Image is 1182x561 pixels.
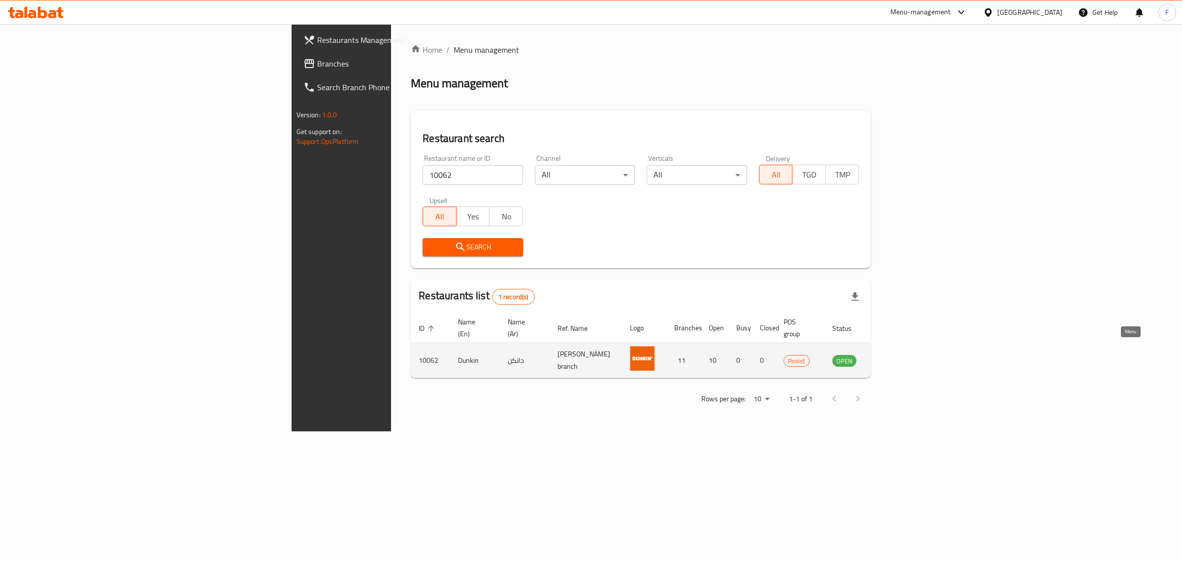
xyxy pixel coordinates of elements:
span: Get support on: [296,125,342,138]
span: 1 record(s) [492,292,534,302]
span: Ref. Name [558,322,600,334]
span: POS group [784,316,813,340]
a: Restaurants Management [295,28,489,52]
span: Branches [317,58,481,70]
span: TMP [830,168,855,182]
td: 10 [701,343,728,378]
th: Busy [728,313,752,343]
div: [GEOGRAPHIC_DATA] [997,7,1062,18]
button: TGO [792,165,826,184]
td: [PERSON_NAME] branch [550,343,622,378]
td: 0 [728,343,752,378]
table: enhanced table [411,313,910,378]
button: All [423,207,457,226]
a: Support.OpsPlatform [296,135,359,148]
span: 1.0.0 [322,108,337,121]
input: Search for restaurant name or ID.. [423,165,523,185]
span: Yes [460,210,486,224]
span: All [427,210,453,224]
div: All [647,165,747,185]
span: ID [419,322,437,334]
h2: Restaurants list [419,288,534,305]
button: Yes [456,207,490,226]
span: Name (Ar) [508,316,538,340]
th: Logo [622,313,666,343]
button: All [759,165,793,184]
span: TGO [796,168,822,182]
div: Rows per page: [750,392,773,407]
a: Branches [295,52,489,75]
img: Dunkin [630,346,655,371]
span: F [1165,7,1169,18]
td: 0 [752,343,776,378]
th: Closed [752,313,776,343]
td: 11 [666,343,701,378]
div: Total records count [492,289,535,305]
h2: Restaurant search [423,131,859,146]
label: Upsell [429,197,448,204]
span: All [763,168,789,182]
button: TMP [825,165,859,184]
div: Export file [843,285,867,309]
p: 1-1 of 1 [789,393,813,405]
label: Delivery [766,155,790,162]
a: Search Branch Phone [295,75,489,99]
p: Rows per page: [701,393,746,405]
button: Search [423,238,523,256]
span: OPEN [832,355,856,367]
span: Posist [784,355,809,367]
span: Search [430,241,515,253]
span: Name (En) [458,316,488,340]
nav: breadcrumb [411,44,871,56]
div: Menu-management [890,6,951,18]
button: No [489,207,523,226]
td: دانكن [500,343,550,378]
span: Search Branch Phone [317,81,481,93]
span: No [493,210,519,224]
span: Status [832,322,864,334]
span: Restaurants Management [317,34,481,46]
span: Version: [296,108,321,121]
th: Open [701,313,728,343]
th: Branches [666,313,701,343]
div: All [535,165,635,185]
